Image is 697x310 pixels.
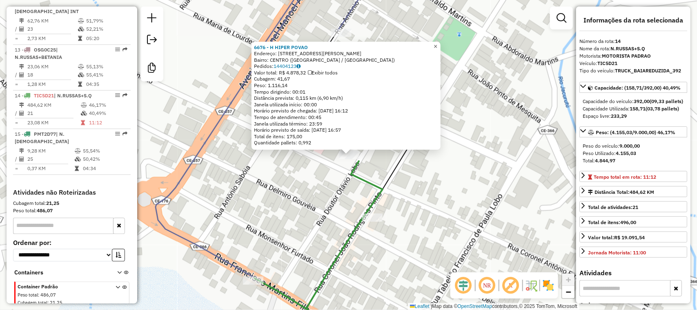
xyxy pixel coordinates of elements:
[15,155,19,163] td: /
[144,10,160,28] a: Nova sessão e pesquisa
[611,113,627,119] strong: 233,29
[89,109,127,117] td: 40,49%
[82,155,127,163] td: 50,42%
[614,234,645,240] strong: R$ 19.091,54
[254,82,438,89] div: Peso: 1.116,14
[78,27,84,31] i: % de utilização da cubagem
[431,303,432,309] span: |
[553,10,570,26] a: Exibir filtros
[19,27,24,31] i: Total de Atividades
[34,92,54,99] span: TIC5D21
[82,147,127,155] td: 55,54%
[595,157,615,164] strong: 4.844,97
[78,36,82,41] i: Tempo total em rota
[15,71,19,79] td: /
[579,52,687,60] div: Motorista:
[595,85,681,91] span: Capacidade: (158,71/392,00) 40,49%
[15,80,19,88] td: =
[115,93,120,98] em: Opções
[562,274,575,286] a: Zoom in
[78,64,84,69] i: % de utilização do peso
[579,82,687,93] a: Capacidade: (158,71/392,00) 40,49%
[454,276,473,295] span: Ocultar deslocamento
[562,286,575,298] a: Zoom out
[588,234,645,241] div: Valor total:
[308,70,338,76] span: Exibir todos
[634,98,650,104] strong: 392,00
[254,133,438,140] div: Total de itens: 175,00
[274,63,301,69] a: 14404123
[89,101,127,109] td: 46,17%
[583,157,684,164] div: Total:
[15,1,79,14] span: 12 -
[15,47,62,60] span: | N.RUSSAS+BETANIA
[19,103,24,108] i: Distância Total
[254,101,438,108] div: Janela utilizada início: 00:00
[14,268,107,277] span: Containers
[579,38,687,45] div: Número da rota:
[501,276,521,295] span: Exibir rótulo
[27,34,78,43] td: 2,73 KM
[78,82,82,87] i: Tempo total em rota
[37,207,53,213] strong: 486,07
[596,129,675,135] span: Peso: (4.155,03/9.000,00) 46,17%
[594,174,656,180] span: Tempo total em rota: 11:12
[27,109,80,117] td: 21
[27,147,74,155] td: 9,28 KM
[75,166,79,171] i: Tempo total em rota
[579,126,687,137] a: Peso: (4.155,03/9.000,00) 46,17%
[47,300,49,306] span: :
[13,189,131,196] h4: Atividades não Roteirizadas
[78,18,84,23] i: % de utilização do peso
[50,300,62,306] span: 21,25
[579,231,687,243] a: Valor total:R$ 19.091,54
[122,93,127,98] em: Rota exportada
[410,303,430,309] a: Leaflet
[579,216,687,227] a: Total de itens:496,00
[82,164,127,173] td: 04:34
[54,92,92,99] span: | N.RUSSAS+S.Q
[27,164,74,173] td: 0,37 KM
[115,131,120,136] em: Opções
[18,292,38,298] span: Peso total
[86,80,127,88] td: 04:35
[630,189,654,195] span: 484,62 KM
[579,186,687,197] a: Distância Total:484,62 KM
[75,148,81,153] i: % de utilização do peso
[583,98,684,105] div: Capacidade do veículo:
[630,106,646,112] strong: 158,71
[254,108,438,115] div: Horário previsto de chegada: [DATE] 16:12
[254,95,438,101] div: Distância prevista: 0,115 km (6,90 km/h)
[254,44,308,50] a: 6676 - H HIPER POVAO
[525,279,538,292] img: Fluxo de ruas
[597,60,617,66] strong: TIC5D21
[296,64,301,69] i: Observações
[588,249,646,256] div: Jornada Motorista: 11:00
[27,71,78,79] td: 18
[34,131,56,137] span: PMT2D77
[579,269,687,277] h4: Atividades
[566,274,571,285] span: +
[86,34,127,43] td: 05:20
[254,70,438,76] div: Valor total: R$ 4.878,32
[27,63,78,71] td: 23,06 KM
[579,139,687,168] div: Peso: (4.155,03/9.000,00) 46,17%
[86,71,127,79] td: 55,41%
[122,47,127,52] em: Rota exportada
[254,89,438,95] div: Tempo dirigindo: 00:01
[19,18,24,23] i: Distância Total
[579,60,687,67] div: Veículo:
[78,72,84,77] i: % de utilização da cubagem
[254,50,438,57] div: Endereço: [STREET_ADDRESS][PERSON_NAME]
[15,34,19,43] td: =
[81,103,87,108] i: % de utilização do peso
[112,249,125,261] button: Ordem crescente
[15,164,19,173] td: =
[18,283,106,290] span: Container Padrão
[122,131,127,136] em: Rota exportada
[458,303,492,309] a: OpenStreetMap
[19,157,24,162] i: Total de Atividades
[144,31,160,50] a: Exportar sessão
[19,72,24,77] i: Total de Atividades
